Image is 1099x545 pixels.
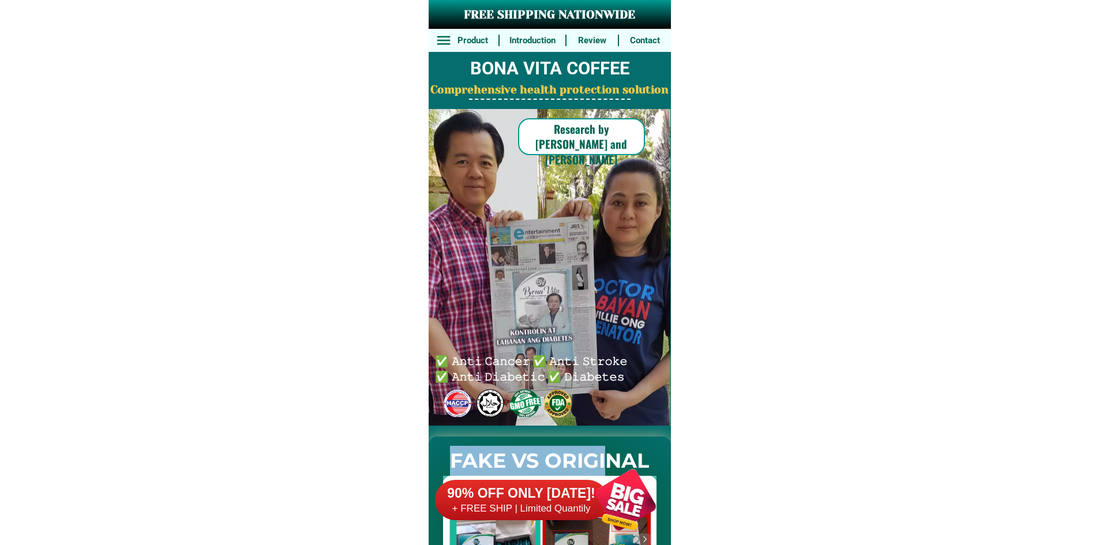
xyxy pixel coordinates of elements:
[505,34,559,47] h6: Introduction
[573,34,612,47] h6: Review
[518,121,645,167] h6: Research by [PERSON_NAME] and [PERSON_NAME]
[435,485,608,502] h6: 90% OFF ONLY [DATE]!
[429,82,671,99] h2: Comprehensive health protection solution
[625,34,665,47] h6: Contact
[429,55,671,82] h2: BONA VITA COFFEE
[429,446,671,476] h2: FAKE VS ORIGINAL
[453,34,492,47] h6: Product
[435,502,608,515] h6: + FREE SHIP | Limited Quantily
[435,352,632,383] h6: ✅ 𝙰𝚗𝚝𝚒 𝙲𝚊𝚗𝚌𝚎𝚛 ✅ 𝙰𝚗𝚝𝚒 𝚂𝚝𝚛𝚘𝚔𝚎 ✅ 𝙰𝚗𝚝𝚒 𝙳𝚒𝚊𝚋𝚎𝚝𝚒𝚌 ✅ 𝙳𝚒𝚊𝚋𝚎𝚝𝚎𝚜
[429,6,671,24] h3: FREE SHIPPING NATIONWIDE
